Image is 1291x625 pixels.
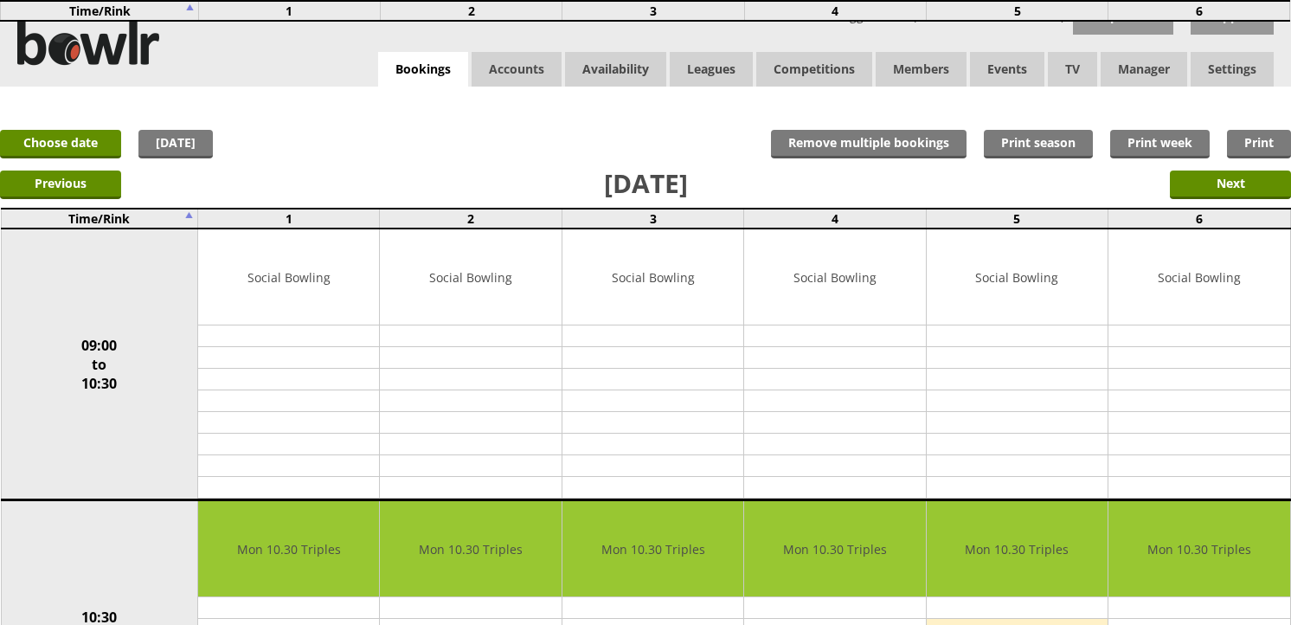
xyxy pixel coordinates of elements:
td: 3 [562,1,744,21]
a: Competitions [756,52,872,87]
td: Mon 10.30 Triples [198,501,379,597]
td: 5 [926,209,1108,229]
a: Leagues [670,52,753,87]
td: 5 [926,1,1108,21]
td: Mon 10.30 Triples [562,501,743,597]
td: 6 [1108,1,1290,21]
a: [DATE] [138,130,213,158]
td: Mon 10.30 Triples [744,501,925,597]
td: 09:00 to 10:30 [1,229,198,500]
a: Print season [984,130,1093,158]
td: Social Bowling [744,229,925,325]
td: 2 [381,1,562,21]
td: Mon 10.30 Triples [380,501,561,597]
td: Mon 10.30 Triples [927,501,1108,597]
td: Social Bowling [562,229,743,325]
span: TV [1048,52,1097,87]
a: Events [970,52,1044,87]
span: Manager [1101,52,1187,87]
td: Time/Rink [1,1,198,21]
span: Members [876,52,967,87]
input: Remove multiple bookings [771,130,967,158]
td: 6 [1108,209,1290,229]
td: 4 [744,209,926,229]
td: 2 [380,209,562,229]
td: Time/Rink [1,209,198,229]
td: 1 [198,209,380,229]
td: Mon 10.30 Triples [1108,501,1289,597]
td: Social Bowling [927,229,1108,325]
span: Accounts [472,52,562,87]
input: Next [1170,171,1291,199]
a: Print week [1110,130,1210,158]
td: 1 [198,1,380,21]
td: 4 [744,1,926,21]
td: Social Bowling [198,229,379,325]
td: Social Bowling [380,229,561,325]
a: Bookings [378,52,468,87]
td: 3 [562,209,743,229]
a: Availability [565,52,666,87]
a: Print [1227,130,1291,158]
span: Settings [1191,52,1274,87]
td: Social Bowling [1108,229,1289,325]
